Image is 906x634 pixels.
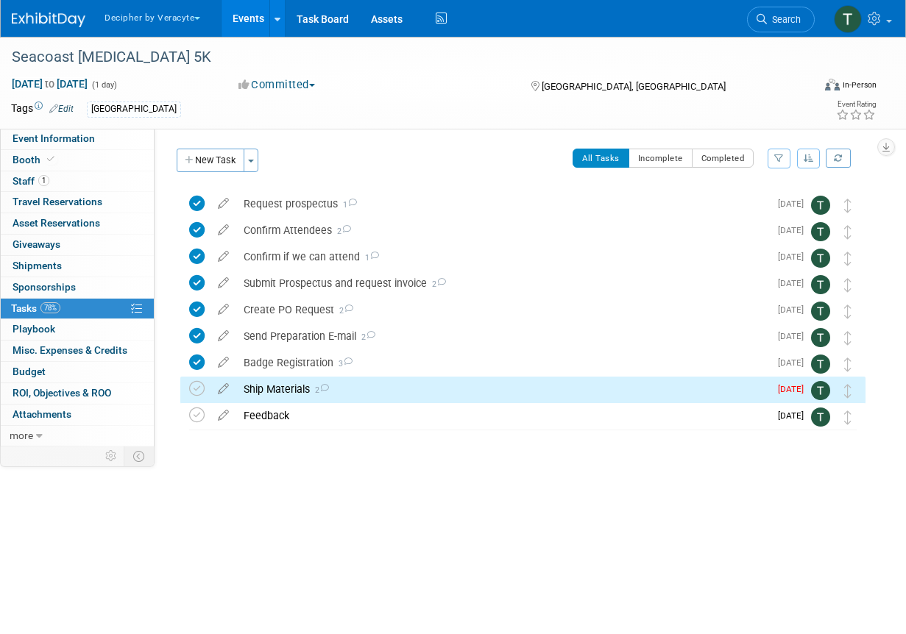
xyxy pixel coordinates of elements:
[236,377,769,402] div: Ship Materials
[844,199,852,213] i: Move task
[811,222,830,241] img: Tony Alvarado
[40,302,60,313] span: 78%
[1,405,154,425] a: Attachments
[1,213,154,234] a: Asset Reservations
[11,77,88,90] span: [DATE] [DATE]
[844,278,852,292] i: Move task
[210,382,236,396] a: edit
[778,225,811,235] span: [DATE]
[842,79,877,90] div: In-Person
[356,332,375,342] span: 2
[1,426,154,446] a: more
[1,150,154,171] a: Booth
[210,250,236,263] a: edit
[332,227,351,236] span: 2
[844,304,852,318] i: Move task
[778,357,811,368] span: [DATE]
[825,79,840,90] img: Format-Inperson.png
[778,199,811,209] span: [DATE]
[236,403,769,428] div: Feedback
[778,252,811,262] span: [DATE]
[1,277,154,298] a: Sponsorships
[236,218,769,243] div: Confirm Attendees
[13,408,71,420] span: Attachments
[43,78,57,90] span: to
[210,224,236,237] a: edit
[47,155,54,163] i: Booth reservation complete
[1,256,154,277] a: Shipments
[236,271,769,296] div: Submit Prospectus and request invoice
[124,446,155,466] td: Toggle Event Tabs
[778,278,811,288] span: [DATE]
[747,7,815,32] a: Search
[13,175,49,187] span: Staff
[811,328,830,347] img: Tony Alvarado
[13,154,57,165] span: Booth
[236,297,769,322] div: Create PO Request
[751,76,877,99] div: Event Format
[13,238,60,250] span: Giveaways
[573,149,629,168] button: All Tasks
[1,341,154,361] a: Misc. Expenses & Credits
[811,302,830,321] img: Tony Alvarado
[1,362,154,382] a: Budget
[844,410,852,424] i: Move task
[13,387,111,399] span: ROI, Objectives & ROO
[834,5,862,33] img: Tony Alvarado
[87,101,181,117] div: [GEOGRAPHIC_DATA]
[49,104,74,114] a: Edit
[811,407,830,427] img: Tony Alvarado
[233,77,321,93] button: Committed
[360,253,379,263] span: 1
[1,319,154,340] a: Playbook
[13,323,55,335] span: Playbook
[13,217,100,229] span: Asset Reservations
[692,149,754,168] button: Completed
[11,302,60,314] span: Tasks
[13,260,62,271] span: Shipments
[210,356,236,369] a: edit
[811,355,830,374] img: Tony Alvarado
[778,384,811,394] span: [DATE]
[11,101,74,118] td: Tags
[844,331,852,345] i: Move task
[1,192,154,213] a: Travel Reservations
[310,385,329,395] span: 2
[333,359,353,368] span: 3
[767,14,801,25] span: Search
[844,384,852,398] i: Move task
[1,171,154,192] a: Staff1
[99,446,124,466] td: Personalize Event Tab Strip
[7,44,803,71] div: Seacoast [MEDICAL_DATA] 5K
[542,81,726,92] span: [GEOGRAPHIC_DATA], [GEOGRAPHIC_DATA]
[210,330,236,343] a: edit
[836,101,876,108] div: Event Rating
[177,149,244,172] button: New Task
[13,196,102,207] span: Travel Reservations
[844,225,852,239] i: Move task
[210,277,236,290] a: edit
[427,279,446,289] span: 2
[210,409,236,422] a: edit
[236,244,769,269] div: Confirm if we can attend
[13,132,95,144] span: Event Information
[1,383,154,404] a: ROI, Objectives & ROO
[826,149,851,168] a: Refresh
[10,430,33,441] span: more
[236,191,769,216] div: Request prospectus
[13,344,127,356] span: Misc. Expenses & Credits
[629,149,693,168] button: Incomplete
[236,324,769,349] div: Send Preparation E-mail
[210,303,236,316] a: edit
[13,366,46,377] span: Budget
[844,252,852,266] i: Move task
[338,200,357,210] span: 1
[811,196,830,215] img: Tony Alvarado
[844,357,852,371] i: Move task
[1,299,154,319] a: Tasks78%
[778,304,811,315] span: [DATE]
[778,410,811,421] span: [DATE]
[236,350,769,375] div: Badge Registration
[13,281,76,293] span: Sponsorships
[811,381,830,400] img: Tony Alvarado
